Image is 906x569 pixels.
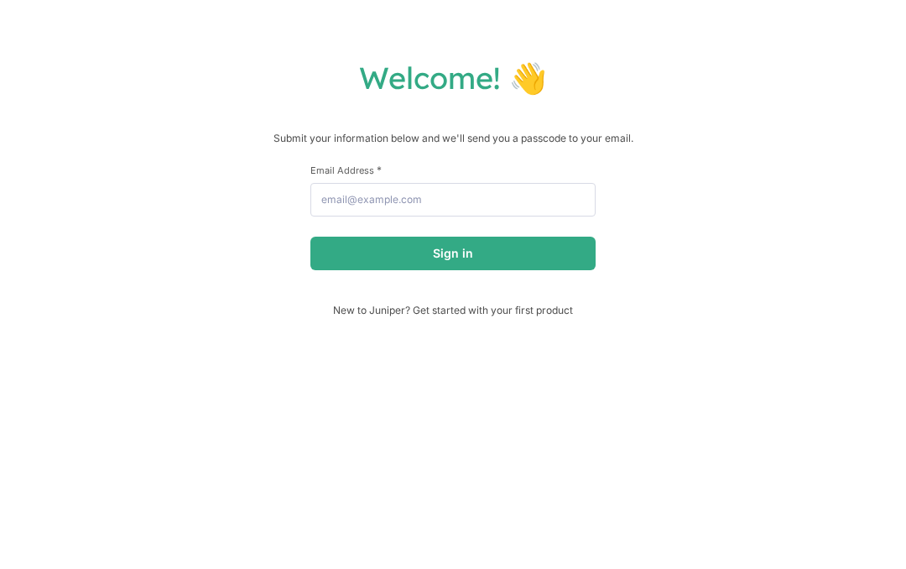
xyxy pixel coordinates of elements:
[310,304,596,316] span: New to Juniper? Get started with your first product
[310,183,596,217] input: email@example.com
[17,59,889,97] h1: Welcome! 👋
[310,164,596,176] label: Email Address
[17,130,889,147] p: Submit your information below and we'll send you a passcode to your email.
[377,164,382,176] span: This field is required.
[310,237,596,270] button: Sign in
